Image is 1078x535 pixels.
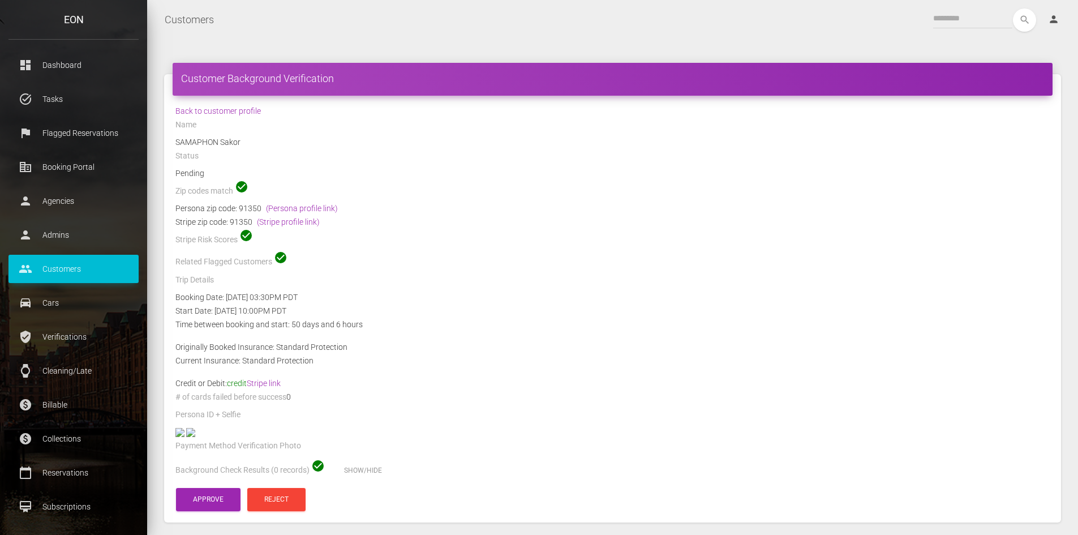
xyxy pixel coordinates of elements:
[167,376,1058,390] div: Credit or Debit:
[175,119,196,131] label: Name
[17,498,130,515] p: Subscriptions
[175,106,261,115] a: Back to customer profile
[165,6,214,34] a: Customers
[1048,14,1059,25] i: person
[227,379,281,388] span: credit
[167,318,1058,331] div: Time between booking and start: 50 days and 6 hours
[239,229,253,242] span: check_circle
[175,234,238,246] label: Stripe Risk Scores
[167,166,1058,180] div: Pending
[8,391,139,419] a: paid Billable
[175,275,214,286] label: Trip Details
[17,396,130,413] p: Billable
[8,85,139,113] a: task_alt Tasks
[266,204,338,213] a: (Persona profile link)
[1040,8,1070,31] a: person
[247,488,306,511] button: Reject
[181,71,1044,85] h4: Customer Background Verification
[17,226,130,243] p: Admins
[167,290,1058,304] div: Booking Date: [DATE] 03:30PM PDT
[175,151,199,162] label: Status
[8,323,139,351] a: verified_user Verifications
[247,379,281,388] a: Stripe link
[175,409,240,421] label: Persona ID + Selfie
[235,180,248,194] span: check_circle
[274,251,287,264] span: check_circle
[8,221,139,249] a: person Admins
[175,202,1050,215] div: Persona zip code: 91350
[8,493,139,521] a: card_membership Subscriptions
[167,390,1058,408] div: 0
[1013,8,1036,32] button: search
[175,392,286,403] label: # of cards failed before success
[8,255,139,283] a: people Customers
[17,260,130,277] p: Customers
[8,289,139,317] a: drive_eta Cars
[167,135,1058,149] div: SAMAPHON Sakor
[175,440,301,452] label: Payment Method Verification Photo
[17,464,130,481] p: Reservations
[17,430,130,447] p: Collections
[8,119,139,147] a: flag Flagged Reservations
[327,459,399,482] button: Show/Hide
[175,186,233,197] label: Zip codes match
[17,294,130,311] p: Cars
[175,215,1050,229] div: Stripe zip code: 91350
[8,153,139,181] a: corporate_fare Booking Portal
[8,425,139,453] a: paid Collections
[257,217,320,226] a: (Stripe profile link)
[17,125,130,142] p: Flagged Reservations
[8,51,139,79] a: dashboard Dashboard
[167,354,1058,367] div: Current Insurance: Standard Protection
[167,304,1058,318] div: Start Date: [DATE] 10:00PM PDT
[8,357,139,385] a: watch Cleaning/Late
[186,428,195,437] img: 30e6c8-legacy-shared-us-central1%2Fselfiefile%2Fimage%2F907152073%2Fshrine_processed%2Fc4be2ba3eb...
[17,192,130,209] p: Agencies
[17,328,130,345] p: Verifications
[175,428,184,437] img: base-dl-front-photo.jpg
[311,459,325,473] span: check_circle
[176,488,240,511] button: Approve
[8,459,139,487] a: calendar_today Reservations
[8,187,139,215] a: person Agencies
[175,465,310,476] label: Background Check Results (0 records)
[17,159,130,176] p: Booking Portal
[175,256,272,268] label: Related Flagged Customers
[17,57,130,74] p: Dashboard
[167,340,1058,354] div: Originally Booked Insurance: Standard Protection
[17,91,130,108] p: Tasks
[17,362,130,379] p: Cleaning/Late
